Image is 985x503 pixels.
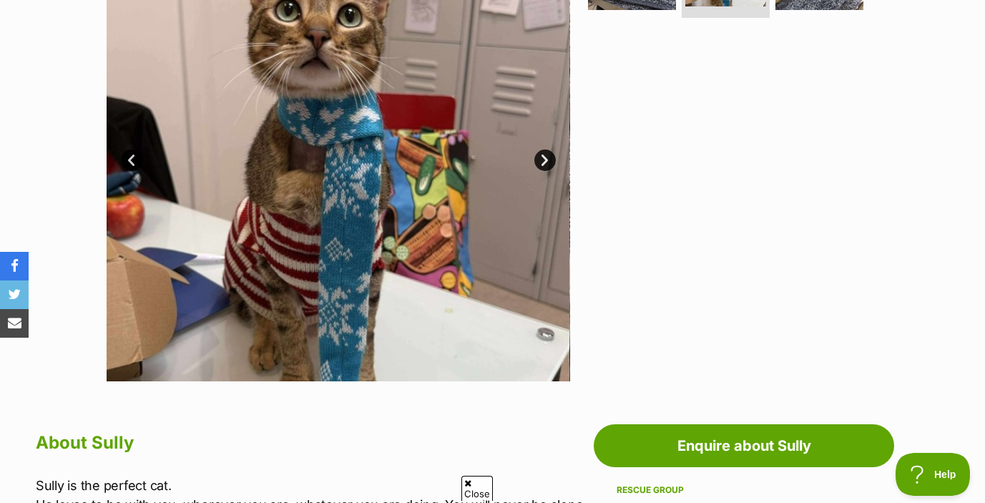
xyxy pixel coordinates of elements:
[461,476,493,501] span: Close
[594,424,894,467] a: Enquire about Sully
[617,484,871,496] div: Rescue group
[896,453,971,496] iframe: Help Scout Beacon - Open
[534,150,556,171] a: Next
[36,427,587,459] h2: About Sully
[121,150,142,171] a: Prev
